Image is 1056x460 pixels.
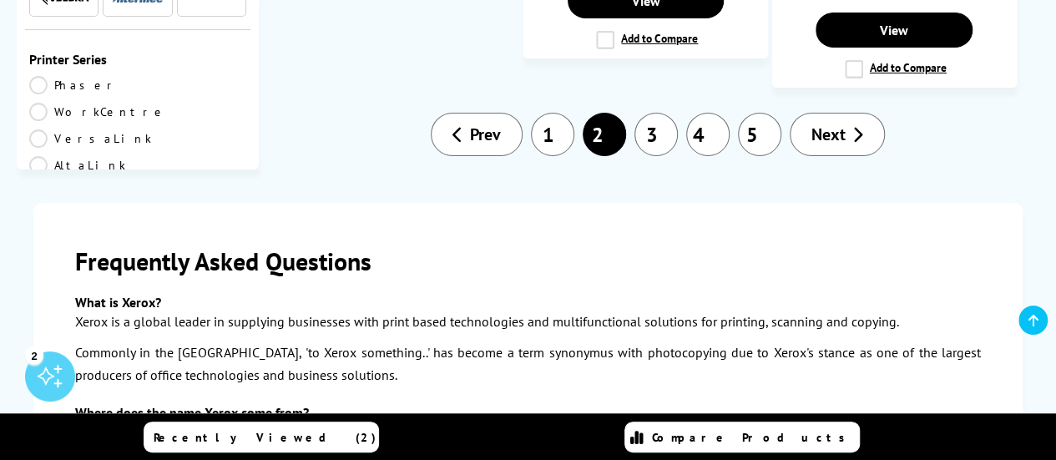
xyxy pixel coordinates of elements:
p: Commonly in the [GEOGRAPHIC_DATA], 'to Xerox something..' has become a term synonymus with photoc... [75,341,981,387]
a: WorkCentre [29,103,167,121]
h3: What is Xerox? [75,294,981,311]
a: 4 [686,113,730,156]
a: AltaLink [29,156,138,174]
a: 1 [531,113,574,156]
span: Compare Products [652,430,854,445]
h2: Frequently Asked Questions [75,245,981,277]
span: Prev [470,124,501,145]
span: Recently Viewed (2) [154,430,376,445]
a: VersaLink [29,129,152,148]
span: Printer Series [29,51,246,68]
a: 5 [738,113,781,156]
a: Compare Products [624,422,860,452]
h3: Where does the name Xerox come from? [75,404,981,421]
a: Next [790,113,885,156]
a: Recently Viewed (2) [144,422,379,452]
a: View [816,13,972,48]
label: Add to Compare [596,31,698,49]
div: 2 [25,346,43,364]
label: Add to Compare [845,60,947,78]
p: Xerox is a global leader in supplying businesses with print based technologies and multifunctiona... [75,311,981,333]
a: Phaser [29,76,138,94]
a: Prev [431,113,523,156]
a: 3 [634,113,678,156]
span: Next [811,124,846,145]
